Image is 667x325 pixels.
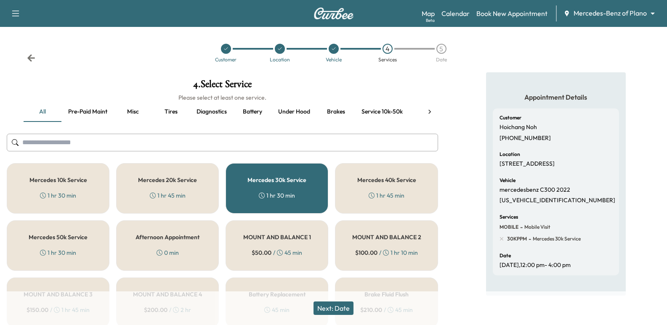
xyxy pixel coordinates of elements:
[157,248,179,257] div: 0 min
[500,253,511,258] h6: Date
[314,8,354,19] img: Curbee Logo
[243,234,311,240] h5: MOUNT AND BALANCE 1
[152,102,190,122] button: Tires
[369,191,404,200] div: 1 hr 45 min
[527,235,531,243] span: -
[357,177,416,183] h5: Mercedes 40k Service
[409,102,447,122] button: Recall
[252,248,302,257] div: / 45 min
[61,102,114,122] button: Pre-paid maint
[352,234,421,240] h5: MOUNT AND BALANCE 2
[114,102,152,122] button: Misc
[500,160,555,168] p: [STREET_ADDRESS]
[40,191,76,200] div: 1 hr 30 min
[441,8,470,18] a: Calendar
[500,262,571,269] p: [DATE] , 12:00 pm - 4:00 pm
[500,186,570,194] p: mercedesbenz C300 2022
[355,248,418,257] div: / 1 hr 10 min
[500,115,521,120] h6: Customer
[29,234,88,240] h5: Mercedes 50k Service
[518,223,523,231] span: -
[138,177,197,183] h5: Mercedes 20k Service
[493,92,619,102] h5: Appointment Details
[150,191,186,200] div: 1 hr 45 min
[27,54,35,62] div: Back
[476,8,547,18] a: Book New Appointment
[500,214,518,219] h6: Services
[500,152,520,157] h6: Location
[136,234,199,240] h5: Afternoon Appointment
[378,57,397,62] div: Services
[317,102,355,122] button: Brakes
[507,235,527,242] span: 30KPPM
[215,57,237,62] div: Customer
[523,224,550,230] span: Mobile Visit
[326,57,342,62] div: Vehicle
[247,177,306,183] h5: Mercedes 30k Service
[24,102,61,122] button: all
[426,17,435,24] div: Beta
[436,44,446,54] div: 5
[24,102,421,122] div: basic tabs example
[190,102,234,122] button: Diagnostics
[7,93,438,102] h6: Please select at least one service.
[500,178,516,183] h6: Vehicle
[574,8,647,18] span: Mercedes-Benz of Plano
[234,102,271,122] button: Battery
[29,177,87,183] h5: Mercedes 10k Service
[270,57,290,62] div: Location
[314,301,353,315] button: Next: Date
[40,248,76,257] div: 1 hr 30 min
[500,135,551,142] p: [PHONE_NUMBER]
[383,44,393,54] div: 4
[422,8,435,18] a: MapBeta
[531,235,581,242] span: Mercedes 30k Service
[500,124,537,131] p: Hoichang Noh
[7,79,438,93] h1: 4 . Select Service
[500,224,518,230] span: MOBILE
[271,102,317,122] button: Under hood
[252,248,271,257] span: $ 50.00
[500,197,615,204] p: [US_VEHICLE_IDENTIFICATION_NUMBER]
[436,57,447,62] div: Date
[355,102,409,122] button: Service 10k-50k
[259,191,295,200] div: 1 hr 30 min
[355,248,377,257] span: $ 100.00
